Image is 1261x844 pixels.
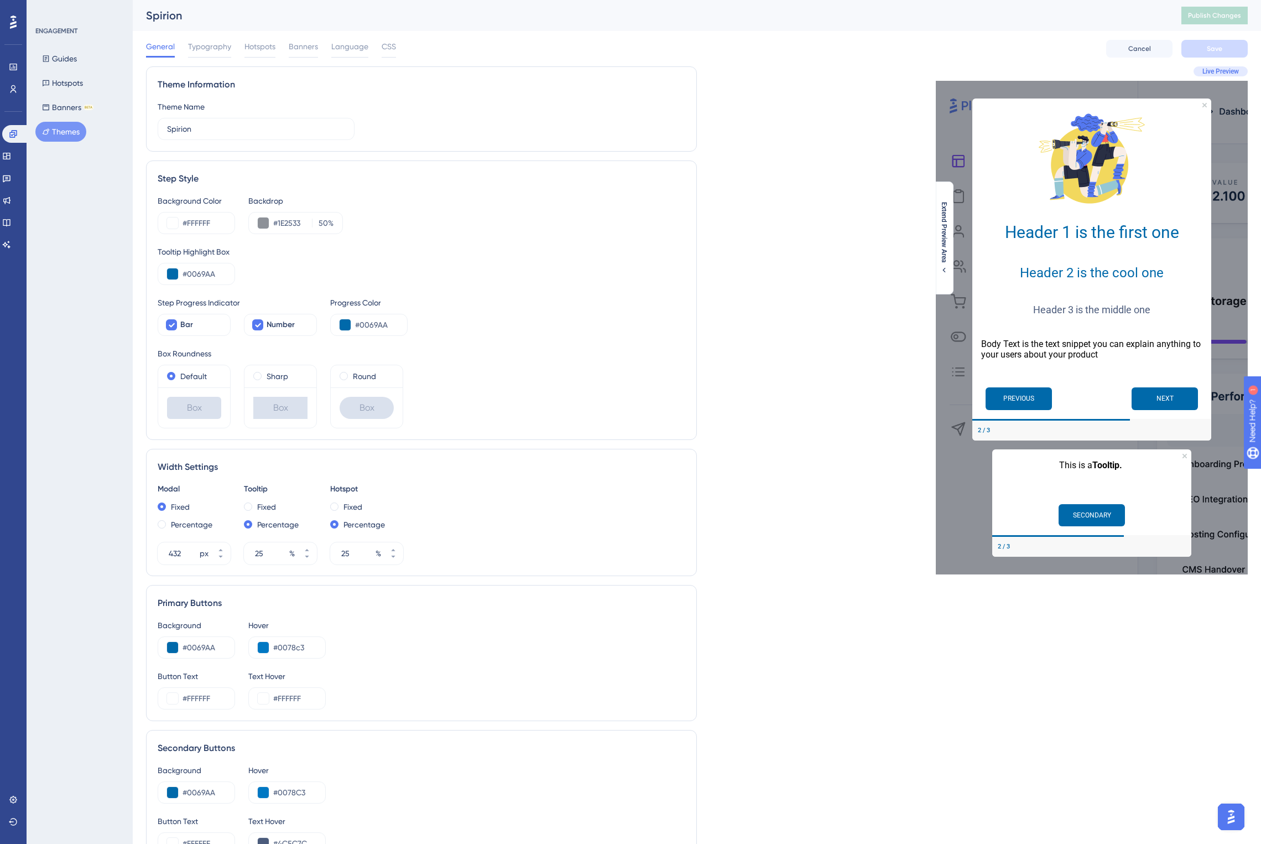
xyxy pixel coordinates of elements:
[1001,458,1182,473] p: This is a
[158,742,685,755] div: Secondary Buttons
[146,40,175,53] span: General
[353,370,376,383] label: Round
[341,547,373,560] input: %
[171,500,190,514] label: Fixed
[253,397,308,419] div: Box
[297,542,317,553] button: %
[158,670,235,683] div: Button Text
[35,73,90,93] button: Hotspots
[26,3,69,16] span: Need Help?
[158,597,685,610] div: Primary Buttons
[244,483,317,496] div: Tooltip
[343,500,362,514] label: Fixed
[297,553,317,565] button: %
[158,460,685,474] div: Width Settings
[77,6,80,14] div: 1
[158,815,235,828] div: Button Text
[35,97,100,117] button: BannersBETA
[158,619,235,632] div: Background
[267,318,295,332] span: Number
[978,426,990,435] div: Step 2 of 3
[180,318,193,332] span: Bar
[257,518,299,531] label: Percentage
[188,40,231,53] span: Typography
[316,216,328,230] input: %
[1182,454,1187,458] div: Close Preview
[1181,7,1248,24] button: Publish Changes
[158,78,685,91] div: Theme Information
[340,397,394,419] div: Box
[940,201,949,262] span: Extend Preview Area
[257,500,276,514] label: Fixed
[312,216,334,230] label: %
[200,547,209,560] div: px
[343,518,385,531] label: Percentage
[167,397,221,419] div: Box
[146,8,1154,23] div: Spirion
[35,27,77,35] div: ENGAGEMENT
[158,764,235,777] div: Background
[35,49,84,69] button: Guides
[158,347,685,360] div: Box Roundness
[180,370,207,383] label: Default
[981,304,1202,315] h3: Header 3 is the middle one
[1215,800,1248,833] iframe: UserGuiding AI Assistant Launcher
[171,518,212,531] label: Percentage
[330,483,403,496] div: Hotspot
[158,296,317,309] div: Step Progress Indicator
[972,421,1211,441] div: Footer
[248,815,326,828] div: Text Hover
[158,245,685,258] div: Tooltip Highlight Box
[248,619,326,632] div: Hover
[992,537,1191,557] div: Footer
[331,40,368,53] span: Language
[376,547,381,560] div: %
[330,296,408,309] div: Progress Color
[167,123,345,135] input: Theme Name
[1132,387,1198,410] button: Next
[1207,44,1222,53] span: Save
[383,542,403,553] button: %
[211,542,231,553] button: px
[248,670,326,683] div: Text Hover
[158,194,235,208] div: Background Color
[382,40,396,53] span: CSS
[935,201,953,274] button: Extend Preview Area
[1106,40,1173,58] button: Cancel
[981,222,1202,242] h1: Header 1 is the first one
[84,105,93,110] div: BETA
[383,553,403,565] button: %
[1181,40,1248,58] button: Save
[1092,460,1122,470] b: Tooltip.
[1036,103,1147,214] img: Modal Media
[244,40,275,53] span: Hotspots
[248,764,326,777] div: Hover
[1202,103,1207,107] div: Close Preview
[1059,504,1125,526] button: SECONDARY
[981,339,1202,360] p: Body Text is the text snippet you can explain anything to your users about your product
[1128,44,1151,53] span: Cancel
[998,542,1010,551] div: Step 2 of 3
[1202,67,1239,76] span: Live Preview
[1188,11,1241,20] span: Publish Changes
[986,387,1052,410] button: Previous
[289,40,318,53] span: Banners
[289,547,295,560] div: %
[169,547,197,560] input: px
[158,172,685,185] div: Step Style
[255,547,287,560] input: %
[248,194,343,208] div: Backdrop
[267,370,288,383] label: Sharp
[981,265,1202,281] h2: Header 2 is the cool one
[35,122,86,142] button: Themes
[211,553,231,565] button: px
[158,100,205,113] div: Theme Name
[158,483,231,496] div: Modal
